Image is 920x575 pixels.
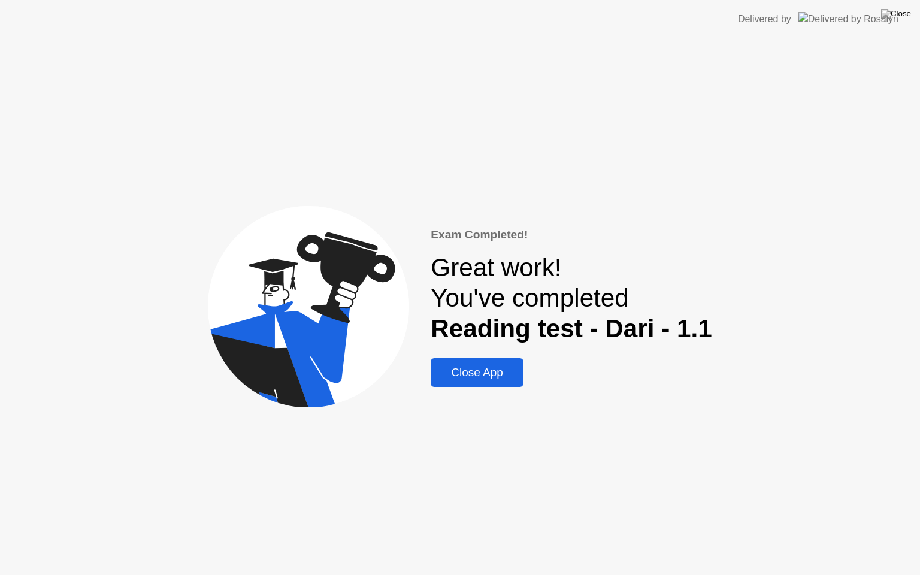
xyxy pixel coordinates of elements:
img: Delivered by Rosalyn [798,12,898,26]
b: Reading test - Dari - 1.1 [431,314,712,343]
button: Close App [431,358,523,387]
div: Close App [434,366,520,379]
div: Delivered by [738,12,791,26]
div: Exam Completed! [431,226,712,244]
div: Great work! You've completed [431,253,712,344]
img: Close [881,9,911,19]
